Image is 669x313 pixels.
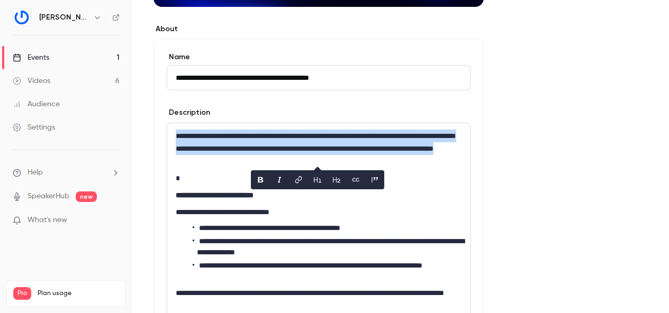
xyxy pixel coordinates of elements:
label: About [153,24,484,34]
span: Help [28,167,43,178]
li: help-dropdown-opener [13,167,120,178]
button: link [290,171,307,188]
span: Pro [13,287,31,300]
h6: [PERSON_NAME] [39,12,89,23]
div: Events [13,52,49,63]
img: Gino LegalTech [13,9,30,26]
button: blockquote [366,171,383,188]
button: italic [271,171,288,188]
div: Audience [13,99,60,109]
div: Settings [13,122,55,133]
span: What's new [28,215,67,226]
span: Plan usage [38,289,119,298]
span: new [76,191,97,202]
a: SpeakerHub [28,191,69,202]
label: Description [167,107,210,118]
button: bold [252,171,269,188]
div: Videos [13,76,50,86]
label: Name [167,52,471,62]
